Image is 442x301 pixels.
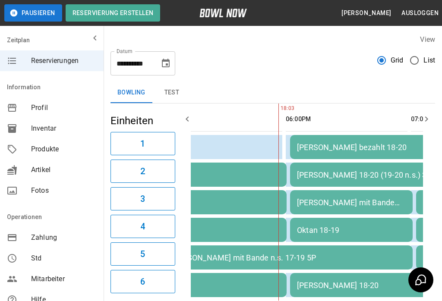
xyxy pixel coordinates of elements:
h5: Einheiten [110,114,175,128]
img: logo [199,9,247,17]
span: 18:03 [278,104,281,113]
button: 6 [110,270,175,293]
button: [PERSON_NAME] [338,5,395,21]
div: [PERSON_NAME] mit Bande bezahlt 18-19 [297,198,406,207]
span: Grid [391,55,404,66]
span: List [423,55,435,66]
span: Profil [31,103,97,113]
button: Reservierung erstellen [66,4,161,22]
button: Ausloggen [398,5,442,21]
h6: 5 [140,247,145,261]
span: Mitarbeiter [31,274,97,284]
h6: 6 [140,275,145,288]
h6: 3 [140,192,145,206]
h6: 1 [140,137,145,150]
span: Std [31,253,97,263]
label: View [420,35,435,44]
span: Zahlung [31,232,97,243]
span: Produkte [31,144,97,154]
button: Pausieren [4,4,62,22]
button: 5 [110,242,175,266]
span: Reservierungen [31,56,97,66]
button: 3 [110,187,175,210]
button: 4 [110,215,175,238]
h6: 2 [140,164,145,178]
button: test [152,82,191,103]
span: Fotos [31,185,97,196]
div: [PERSON_NAME] mit Bande n.s. 17-19 5P [171,253,406,262]
button: Bowling [110,82,152,103]
button: 1 [110,132,175,155]
div: inventory tabs [110,82,435,103]
button: Choose date, selected date is 20. Sep. 2025 [157,55,174,72]
h6: 4 [140,219,145,233]
button: 2 [110,160,175,183]
span: Artikel [31,165,97,175]
span: Inventar [31,123,97,134]
div: Oktan 18-19 [297,226,406,235]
